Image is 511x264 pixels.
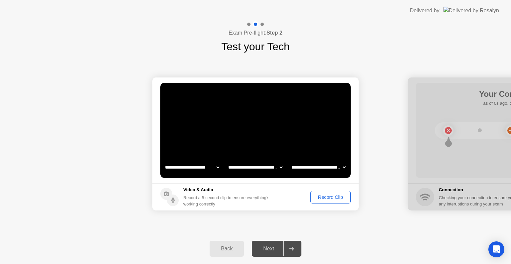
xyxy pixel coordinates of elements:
[488,241,504,257] div: Open Intercom Messenger
[313,195,348,200] div: Record Clip
[229,29,282,37] h4: Exam Pre-flight:
[221,39,290,55] h1: Test your Tech
[212,246,242,252] div: Back
[290,161,347,174] select: Available microphones
[227,161,284,174] select: Available speakers
[310,191,351,203] button: Record Clip
[183,187,272,193] h5: Video & Audio
[266,30,282,36] b: Step 2
[210,241,244,257] button: Back
[410,7,439,15] div: Delivered by
[164,161,221,174] select: Available cameras
[252,241,301,257] button: Next
[254,246,283,252] div: Next
[443,7,499,14] img: Delivered by Rosalyn
[183,195,272,207] div: Record a 5 second clip to ensure everything’s working correctly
